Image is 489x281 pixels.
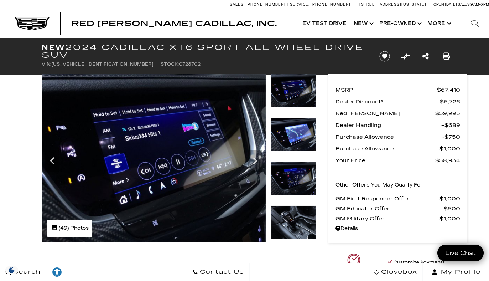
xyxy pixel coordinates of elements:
[435,155,460,165] span: $58,934
[4,266,20,274] section: Click to Open Cookie Consent Modal
[423,263,489,281] button: Open user profile menu
[400,51,411,62] button: Compare Vehicle
[4,266,20,274] img: Opt-Out Icon
[335,155,460,165] a: Your Price $58,934
[335,224,460,234] a: Details
[161,62,179,67] span: Stock:
[335,194,439,204] span: GM First Responder Offer
[246,2,286,7] span: [PHONE_NUMBER]
[359,2,426,7] a: [STREET_ADDRESS][US_STATE]
[442,249,479,257] span: Live Chat
[335,204,444,214] span: GM Educator Offer
[290,2,309,7] span: Service:
[442,132,460,142] span: $750
[437,85,460,95] span: $67,410
[422,51,429,61] a: Share this New 2024 Cadillac XT6 Sport All Wheel Drive SUV
[441,120,460,130] span: $689
[444,204,460,214] span: $500
[433,2,457,7] span: Open [DATE]
[461,9,489,38] div: Search
[437,144,460,154] span: $1,000
[350,9,376,38] a: New
[45,150,59,172] div: Previous
[335,85,437,95] span: MSRP
[335,194,460,204] a: GM First Responder Offer $1,000
[335,108,435,118] span: Red [PERSON_NAME]
[47,220,92,237] div: (49) Photos
[368,263,423,281] a: Glovebox
[14,17,50,30] img: Cadillac Dark Logo with Cadillac White Text
[187,263,250,281] a: Contact Us
[287,2,352,6] a: Service: [PHONE_NUMBER]
[248,150,262,172] div: Next
[439,194,460,204] span: $1,000
[335,155,435,165] span: Your Price
[335,180,423,190] p: Other Offers You May Qualify For
[11,267,41,277] span: Search
[437,245,484,261] a: Live Chat
[46,267,68,277] div: Explore your accessibility options
[458,2,470,7] span: Sales:
[271,74,316,108] img: New 2024 Opulent Blue Metallic Cadillac Sport image 21
[335,132,460,142] a: Purchase Allowance $750
[311,2,350,7] span: [PHONE_NUMBER]
[443,51,450,61] a: Print this New 2024 Cadillac XT6 Sport All Wheel Drive SUV
[46,263,68,281] a: Explore your accessibility options
[335,144,460,154] a: Purchase Allowance $1,000
[335,204,460,214] a: GM Educator Offer $500
[271,118,316,152] img: New 2024 Opulent Blue Metallic Cadillac Sport image 22
[335,214,439,224] span: GM Military Offer
[179,62,201,67] span: C728702
[424,9,453,38] button: More
[198,267,244,277] span: Contact Us
[335,214,460,224] a: GM Military Offer $1,000
[438,267,481,277] span: My Profile
[335,97,460,107] a: Dealer Discount* $6,726
[42,43,65,52] strong: New
[271,162,316,195] img: New 2024 Opulent Blue Metallic Cadillac Sport image 23
[376,9,424,38] a: Pre-Owned
[335,144,437,154] span: Purchase Allowance
[379,267,417,277] span: Glovebox
[51,62,154,67] span: [US_VEHICLE_IDENTIFICATION_NUMBER]
[271,205,316,239] img: New 2024 Opulent Blue Metallic Cadillac Sport image 24
[335,120,441,130] span: Dealer Handling
[230,2,245,7] span: Sales:
[230,2,287,6] a: Sales: [PHONE_NUMBER]
[377,51,392,62] button: Save vehicle
[71,20,277,27] a: Red [PERSON_NAME] Cadillac, Inc.
[42,62,51,67] span: VIN:
[438,97,460,107] span: $6,726
[335,108,460,118] a: Red [PERSON_NAME] $59,995
[435,108,460,118] span: $59,995
[335,132,442,142] span: Purchase Allowance
[470,2,489,7] span: 9 AM-6 PM
[71,19,277,28] span: Red [PERSON_NAME] Cadillac, Inc.
[439,214,460,224] span: $1,000
[299,9,350,38] a: EV Test Drive
[42,74,266,242] img: New 2024 Opulent Blue Metallic Cadillac Sport image 21
[335,97,438,107] span: Dealer Discount*
[42,44,368,59] h1: 2024 Cadillac XT6 Sport All Wheel Drive SUV
[335,85,460,95] a: MSRP $67,410
[335,120,460,130] a: Dealer Handling $689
